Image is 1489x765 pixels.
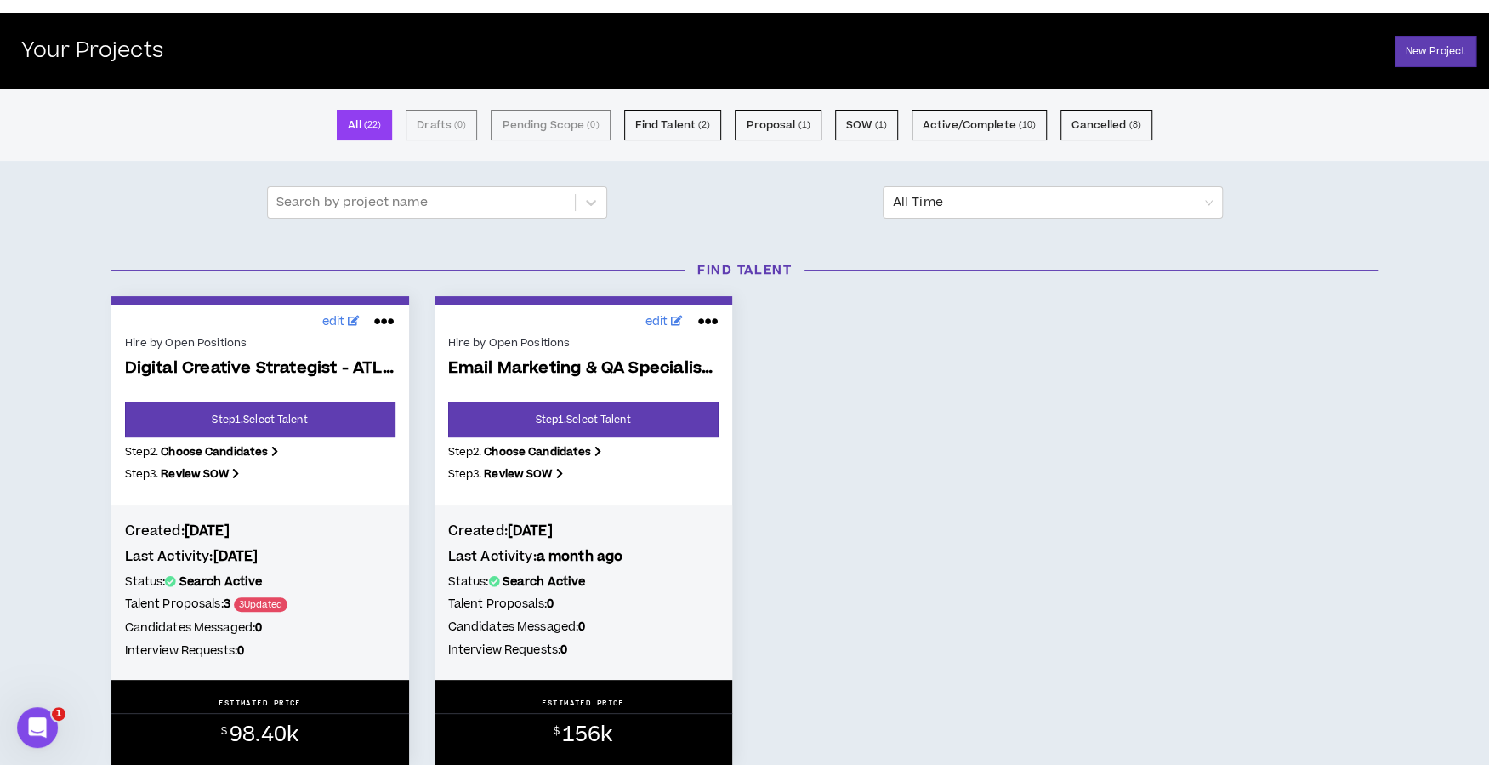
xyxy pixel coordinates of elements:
[125,642,395,660] h5: Interview Requests:
[99,261,1391,279] h3: Find Talent
[503,574,586,591] b: Search Active
[125,444,395,460] p: Step 2 .
[318,309,365,335] a: edit
[17,707,58,748] iframe: Intercom live chat
[537,547,623,566] b: a month ago
[406,110,477,140] button: Drafts (0)
[624,110,722,140] button: Find Talent (2)
[645,313,668,331] span: edit
[337,110,392,140] button: All (22)
[542,698,624,708] p: ESTIMATED PRICE
[798,117,810,133] small: ( 1 )
[448,547,719,566] h4: Last Activity:
[1060,110,1152,140] button: Cancelled (8)
[125,402,395,437] a: Step1.Select Talent
[125,359,395,379] span: Digital Creative Strategist - ATL Based
[578,619,585,636] b: 0
[255,619,262,637] b: 0
[448,522,719,540] h4: Created:
[912,110,1047,140] button: Active/Complete (10)
[125,595,395,614] h5: Talent Proposals:
[454,117,466,133] small: ( 0 )
[448,466,719,482] p: Step 3 .
[562,720,613,750] span: 156k
[125,547,395,566] h4: Last Activity:
[125,335,395,351] div: Hire by Open Positions
[641,309,688,335] a: edit
[835,110,898,140] button: SOW (1)
[893,187,1213,218] span: All Time
[322,313,345,331] span: edit
[547,596,554,613] b: 0
[179,574,263,591] b: Search Active
[237,642,244,659] b: 0
[221,724,227,739] sup: $
[224,596,230,613] b: 3
[219,698,301,708] p: ESTIMATED PRICE
[125,619,395,637] h5: Candidates Messaged:
[161,444,268,460] b: Choose Candidates
[587,117,599,133] small: ( 0 )
[125,573,395,591] h5: Status:
[553,724,559,739] sup: $
[125,522,395,540] h4: Created:
[484,444,591,460] b: Choose Candidates
[491,110,610,140] button: Pending Scope (0)
[52,707,65,721] span: 1
[448,641,719,659] h5: Interview Requests:
[698,117,710,133] small: ( 2 )
[364,117,382,133] small: ( 22 )
[508,522,553,540] b: [DATE]
[1395,36,1476,67] a: New Project
[560,642,567,659] b: 0
[1019,117,1037,133] small: ( 10 )
[448,335,719,351] div: Hire by Open Positions
[230,720,298,750] span: 98.40k
[448,359,719,379] span: Email Marketing & QA Specialist - ATL Based
[874,117,886,133] small: ( 1 )
[213,547,259,566] b: [DATE]
[448,595,719,614] h5: Talent Proposals:
[484,466,552,482] b: Review SOW
[185,522,230,540] b: [DATE]
[161,466,229,482] b: Review SOW
[448,618,719,637] h5: Candidates Messaged:
[448,402,719,437] a: Step1.Select Talent
[735,110,821,140] button: Proposal (1)
[1128,117,1140,133] small: ( 8 )
[234,597,287,612] span: 3 Updated
[125,466,395,482] p: Step 3 .
[448,444,719,460] p: Step 2 .
[21,39,163,64] h2: Your Projects
[448,573,719,591] h5: Status:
